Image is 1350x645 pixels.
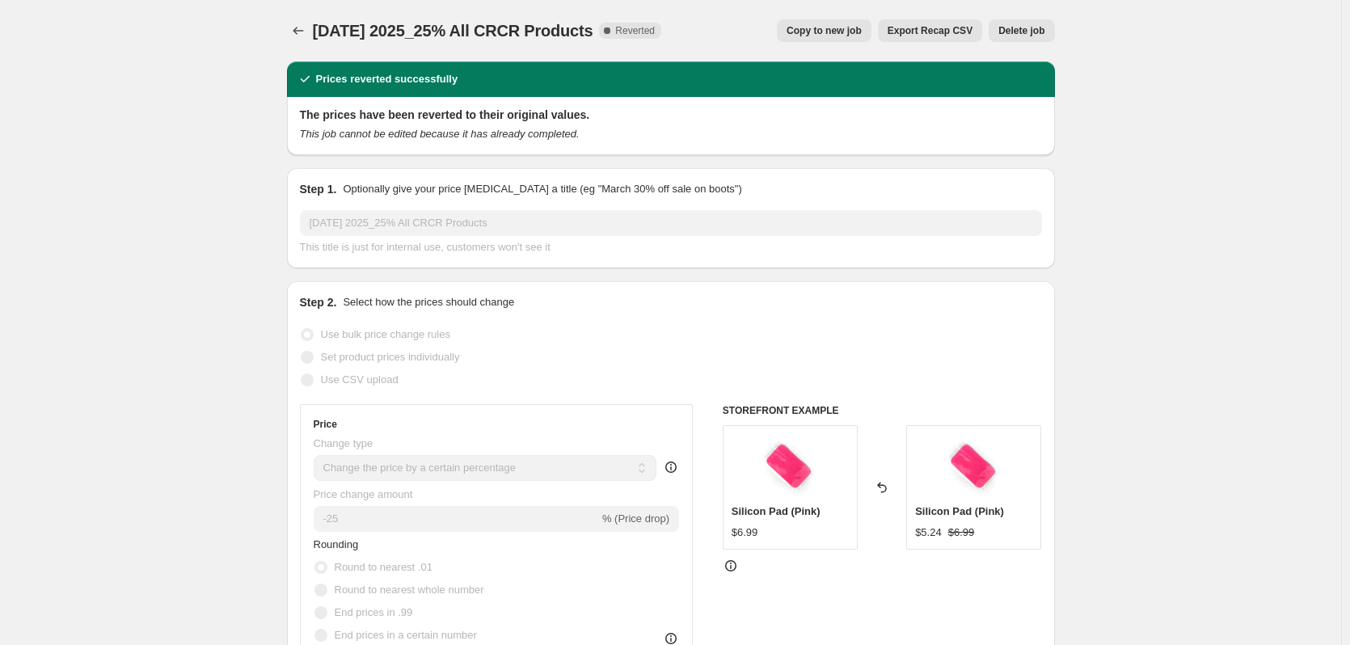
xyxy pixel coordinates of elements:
button: Copy to new job [777,19,871,42]
div: $6.99 [732,525,758,541]
span: Silicon Pad (Pink) [915,505,1004,517]
div: $5.24 [915,525,942,541]
strike: $6.99 [948,525,975,541]
span: Silicon Pad (Pink) [732,505,821,517]
p: Optionally give your price [MEDICAL_DATA] a title (eg "March 30% off sale on boots") [343,181,741,197]
button: Price change jobs [287,19,310,42]
span: This title is just for internal use, customers won't see it [300,241,551,253]
h2: The prices have been reverted to their original values. [300,107,1042,123]
span: Use CSV upload [321,373,399,386]
span: Round to nearest .01 [335,561,432,573]
span: Set product prices individually [321,351,460,363]
span: Round to nearest whole number [335,584,484,596]
div: help [663,459,679,475]
span: Rounding [314,538,359,550]
span: Delete job [998,24,1044,37]
span: [DATE] 2025_25% All CRCR Products [313,22,593,40]
span: Price change amount [314,488,413,500]
h6: STOREFRONT EXAMPLE [723,404,1042,417]
input: -15 [314,506,599,532]
span: Copy to new job [787,24,862,37]
span: End prices in .99 [335,606,413,618]
img: Siliconpads_8d5a3f48-c2ed-46bf-8155-80ae15a297d7_80x.jpg [942,434,1006,499]
button: Export Recap CSV [878,19,982,42]
span: % (Price drop) [602,512,669,525]
span: Reverted [615,24,655,37]
p: Select how the prices should change [343,294,514,310]
span: Export Recap CSV [888,24,972,37]
button: Delete job [989,19,1054,42]
h3: Price [314,418,337,431]
h2: Step 2. [300,294,337,310]
i: This job cannot be edited because it has already completed. [300,128,580,140]
span: Use bulk price change rules [321,328,450,340]
h2: Step 1. [300,181,337,197]
span: Change type [314,437,373,449]
img: Siliconpads_8d5a3f48-c2ed-46bf-8155-80ae15a297d7_80x.jpg [757,434,822,499]
input: 30% off holiday sale [300,210,1042,236]
span: End prices in a certain number [335,629,477,641]
h2: Prices reverted successfully [316,71,458,87]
